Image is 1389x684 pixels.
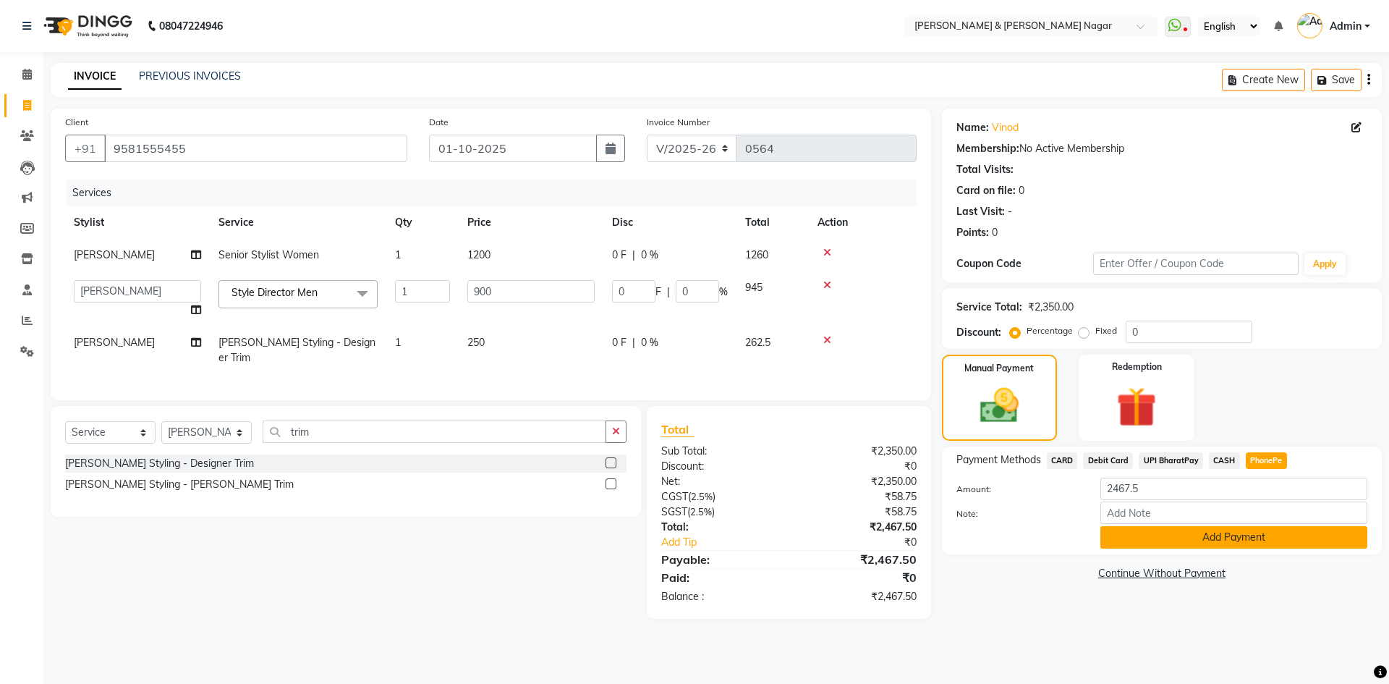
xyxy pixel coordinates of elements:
[65,116,88,129] label: Client
[789,551,927,568] div: ₹2,467.50
[65,456,254,471] div: [PERSON_NAME] Styling - Designer Trim
[809,206,917,239] th: Action
[789,474,927,489] div: ₹2,350.00
[218,336,375,364] span: [PERSON_NAME] Styling - Designer Trim
[1019,183,1024,198] div: 0
[736,206,809,239] th: Total
[745,336,770,349] span: 262.5
[789,569,927,586] div: ₹0
[318,286,324,299] a: x
[789,459,927,474] div: ₹0
[1139,452,1203,469] span: UPI BharatPay
[650,551,789,568] div: Payable:
[74,248,155,261] span: [PERSON_NAME]
[946,507,1089,520] label: Note:
[650,444,789,459] div: Sub Total:
[1104,382,1169,432] img: _gift.svg
[1028,300,1074,315] div: ₹2,350.00
[1083,452,1133,469] span: Debit Card
[789,489,927,504] div: ₹58.75
[945,566,1379,581] a: Continue Without Payment
[789,589,927,604] div: ₹2,467.50
[641,335,658,350] span: 0 %
[812,535,927,550] div: ₹0
[429,116,449,129] label: Date
[1222,69,1305,91] button: Create New
[964,362,1034,375] label: Manual Payment
[1008,204,1012,219] div: -
[210,206,386,239] th: Service
[968,384,1031,428] img: _cash.svg
[956,256,1093,271] div: Coupon Code
[650,535,812,550] a: Add Tip
[661,505,687,518] span: SGST
[650,504,789,520] div: ( )
[1100,478,1367,500] input: Amount
[612,248,626,263] span: 0 F
[956,204,1005,219] div: Last Visit:
[690,506,712,518] span: 2.5%
[1112,360,1162,373] label: Redemption
[956,183,1016,198] div: Card on file:
[1330,19,1362,34] span: Admin
[650,489,789,504] div: ( )
[459,206,603,239] th: Price
[650,520,789,535] div: Total:
[467,336,485,349] span: 250
[956,452,1041,468] span: Payment Methods
[667,284,670,300] span: |
[1100,526,1367,549] button: Add Payment
[641,248,658,263] span: 0 %
[632,248,635,263] span: |
[395,248,401,261] span: 1
[661,490,688,503] span: CGST
[104,135,407,162] input: Search by Name/Mobile/Email/Code
[956,162,1014,177] div: Total Visits:
[139,69,241,83] a: PREVIOUS INVOICES
[1095,324,1117,337] label: Fixed
[719,284,728,300] span: %
[956,120,989,135] div: Name:
[612,335,626,350] span: 0 F
[647,116,710,129] label: Invoice Number
[1027,324,1073,337] label: Percentage
[661,422,694,437] span: Total
[1209,452,1240,469] span: CASH
[956,300,1022,315] div: Service Total:
[65,477,294,492] div: [PERSON_NAME] Styling - [PERSON_NAME] Trim
[691,491,713,502] span: 2.5%
[789,444,927,459] div: ₹2,350.00
[603,206,736,239] th: Disc
[1246,452,1287,469] span: PhonePe
[745,248,768,261] span: 1260
[68,64,122,90] a: INVOICE
[946,483,1089,496] label: Amount:
[956,325,1001,340] div: Discount:
[632,335,635,350] span: |
[789,504,927,520] div: ₹58.75
[37,6,136,46] img: logo
[1304,253,1346,275] button: Apply
[650,459,789,474] div: Discount:
[1093,253,1299,275] input: Enter Offer / Coupon Code
[956,225,989,240] div: Points:
[263,421,606,443] input: Search or Scan
[1047,452,1078,469] span: CARD
[1100,502,1367,524] input: Add Note
[1311,69,1362,91] button: Save
[159,6,223,46] b: 08047224946
[956,141,1019,156] div: Membership:
[650,589,789,604] div: Balance :
[218,248,319,261] span: Senior Stylist Women
[386,206,459,239] th: Qty
[650,569,789,586] div: Paid:
[745,281,763,294] span: 945
[650,474,789,489] div: Net:
[956,141,1367,156] div: No Active Membership
[395,336,401,349] span: 1
[65,135,106,162] button: +91
[992,225,998,240] div: 0
[65,206,210,239] th: Stylist
[74,336,155,349] span: [PERSON_NAME]
[992,120,1019,135] a: Vinod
